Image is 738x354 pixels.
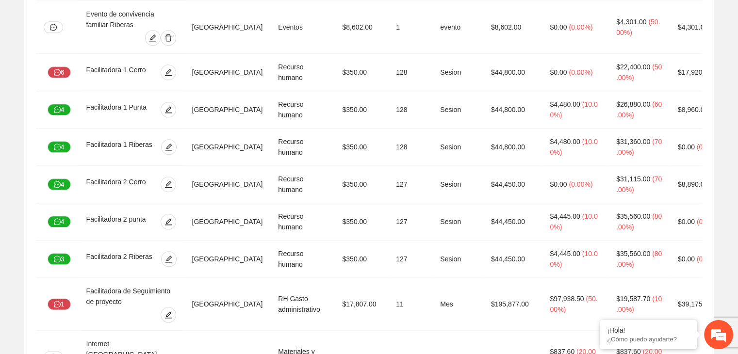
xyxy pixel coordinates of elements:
[483,203,542,241] td: $44,450.00
[184,54,270,91] td: [GEOGRAPHIC_DATA]
[161,214,176,229] button: edit
[678,300,712,308] span: $39,175.40
[607,326,689,334] div: ¡Hola!
[161,218,176,225] span: edit
[334,54,388,91] td: $350.00
[616,100,650,108] span: $26,880.00
[616,175,650,183] span: $31,115.00
[184,129,270,166] td: [GEOGRAPHIC_DATA]
[697,218,721,225] span: ( 0.00% )
[48,66,71,78] button: message6
[270,166,334,203] td: Recurso humano
[432,91,483,129] td: Sesion
[161,139,177,155] button: edit
[270,278,334,331] td: RH Gasto administrativo
[334,91,388,129] td: $350.00
[48,178,71,190] button: message4
[334,241,388,278] td: $350.00
[161,311,176,319] span: edit
[161,30,176,46] button: delete
[388,1,432,54] td: 1
[54,106,61,114] span: message
[678,255,695,263] span: $0.00
[161,180,176,188] span: edit
[432,203,483,241] td: Sesion
[54,181,61,189] span: message
[483,54,542,91] td: $44,800.00
[161,34,176,42] span: delete
[48,216,71,227] button: message4
[550,100,580,108] span: $4,480.00
[550,250,597,268] span: ( 10.00% )
[550,250,580,257] span: $4,445.00
[184,166,270,203] td: [GEOGRAPHIC_DATA]
[184,91,270,129] td: [GEOGRAPHIC_DATA]
[616,250,650,257] span: $35,560.00
[44,21,63,33] button: message
[483,166,542,203] td: $44,450.00
[388,91,432,129] td: 128
[432,166,483,203] td: Sesion
[569,180,592,188] span: ( 0.00% )
[678,23,708,31] span: $4,301.00
[184,278,270,331] td: [GEOGRAPHIC_DATA]
[270,203,334,241] td: Recurso humano
[270,129,334,166] td: Recurso humano
[432,278,483,331] td: Mes
[616,18,646,26] span: $4,301.00
[483,129,542,166] td: $44,800.00
[388,166,432,203] td: 127
[54,144,61,151] span: message
[50,49,163,62] div: Chatee con nosotros ahora
[162,255,176,263] span: edit
[550,295,584,303] span: $97,938.50
[616,212,650,220] span: $35,560.00
[54,301,61,308] span: message
[697,143,721,151] span: ( 0.00% )
[161,102,176,117] button: edit
[616,63,650,71] span: $22,400.00
[48,298,71,310] button: message1
[678,218,695,225] span: $0.00
[432,54,483,91] td: Sesion
[550,212,597,231] span: ( 10.00% )
[86,102,154,117] div: Facilitadora 1 Punta
[550,100,597,119] span: ( 10.00% )
[678,180,708,188] span: $8,890.00
[270,241,334,278] td: Recurso humano
[86,139,157,155] div: Facilitadora 1 Riberas
[184,241,270,278] td: [GEOGRAPHIC_DATA]
[184,203,270,241] td: [GEOGRAPHIC_DATA]
[86,177,153,192] div: Facilitadora 2 Cerro
[270,54,334,91] td: Recurso humano
[550,180,567,188] span: $0.00
[388,54,432,91] td: 128
[334,129,388,166] td: $350.00
[678,106,708,113] span: $8,960.00
[550,138,580,145] span: $4,480.00
[48,253,71,265] button: message3
[432,129,483,166] td: Sesion
[162,143,176,151] span: edit
[159,5,182,28] div: Minimizar ventana de chat en vivo
[388,203,432,241] td: 127
[270,91,334,129] td: Recurso humano
[48,104,71,115] button: message4
[550,212,580,220] span: $4,445.00
[86,251,157,267] div: Facilitadora 2 Riberas
[270,1,334,54] td: Eventos
[161,177,176,192] button: edit
[678,143,695,151] span: $0.00
[161,68,176,76] span: edit
[48,141,71,153] button: message4
[432,241,483,278] td: Sesion
[334,1,388,54] td: $8,602.00
[388,129,432,166] td: 128
[432,1,483,54] td: evento
[616,138,650,145] span: $31,360.00
[334,166,388,203] td: $350.00
[483,241,542,278] td: $44,450.00
[678,68,712,76] span: $17,920.00
[388,278,432,331] td: 11
[5,244,185,278] textarea: Escriba su mensaje y pulse “Intro”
